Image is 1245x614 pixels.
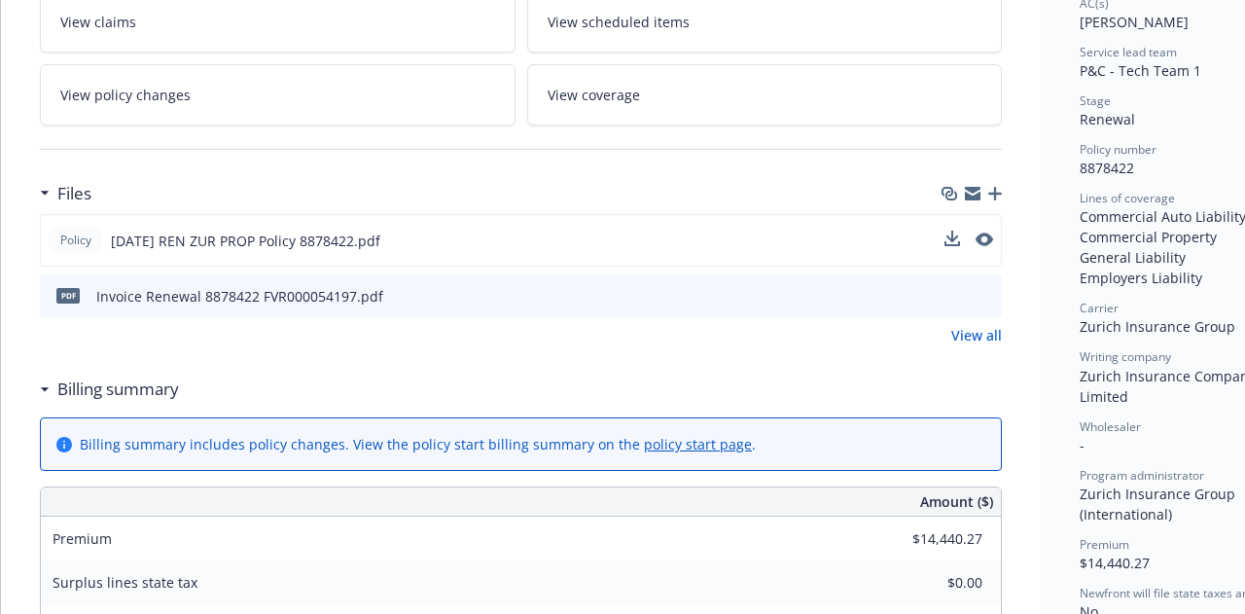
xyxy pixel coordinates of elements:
h3: Files [57,181,91,206]
span: [PERSON_NAME] [1080,13,1189,31]
span: Policy [56,232,95,249]
input: 0.00 [868,568,994,597]
span: View claims [60,12,136,32]
div: Billing summary [40,377,179,402]
span: View scheduled items [548,12,690,32]
a: policy start page [644,435,752,453]
span: Surplus lines state tax [53,573,197,592]
button: preview file [977,286,994,307]
span: Renewal [1080,110,1135,128]
span: - [1080,436,1085,454]
button: preview file [976,231,993,251]
button: download file [944,231,960,251]
span: [DATE] REN ZUR PROP Policy 8878422.pdf [111,231,380,251]
span: Zurich Insurance Group (International) [1080,485,1239,524]
span: Writing company [1080,348,1171,365]
button: download file [945,286,961,307]
span: Carrier [1080,300,1119,316]
div: Invoice Renewal 8878422 FVR000054197.pdf [96,286,383,307]
span: View policy changes [60,85,191,105]
span: 8878422 [1080,159,1134,177]
span: Stage [1080,92,1111,109]
button: download file [944,231,960,246]
span: View coverage [548,85,640,105]
h3: Billing summary [57,377,179,402]
input: 0.00 [868,524,994,554]
span: Zurich Insurance Group [1080,317,1235,336]
span: Lines of coverage [1080,190,1175,206]
div: Billing summary includes policy changes. View the policy start billing summary on the . [80,434,756,454]
div: Files [40,181,91,206]
span: Service lead team [1080,44,1177,60]
a: View coverage [527,64,1003,126]
a: View policy changes [40,64,516,126]
span: $14,440.27 [1080,554,1150,572]
button: preview file [976,233,993,246]
span: Policy number [1080,141,1156,158]
a: View all [951,325,1002,345]
span: Premium [53,529,112,548]
span: Program administrator [1080,467,1204,484]
span: P&C - Tech Team 1 [1080,61,1201,80]
span: Premium [1080,536,1129,553]
span: Amount ($) [920,491,993,512]
span: Wholesaler [1080,418,1141,435]
span: pdf [56,288,80,303]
